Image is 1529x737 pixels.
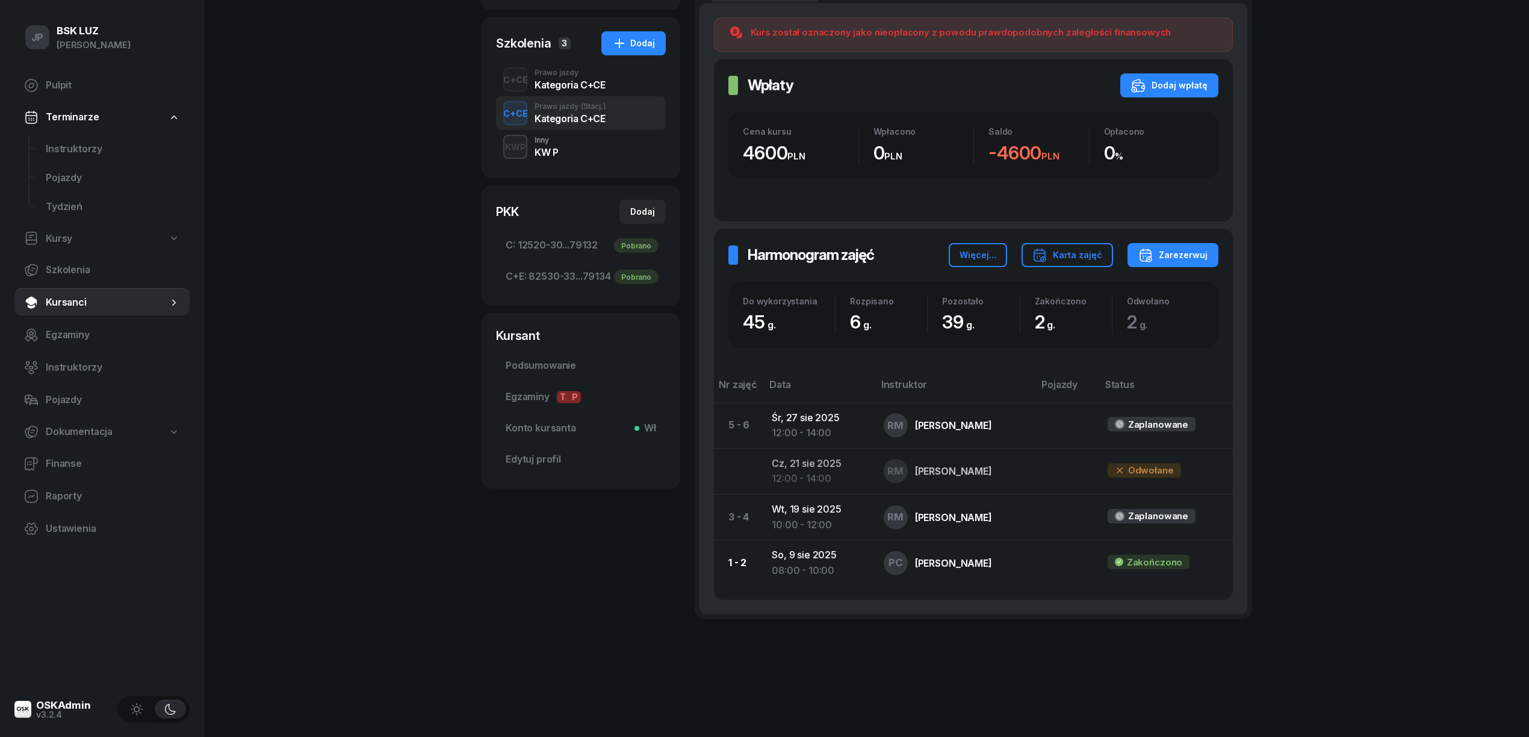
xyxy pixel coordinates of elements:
span: P [569,391,581,403]
img: logo-xs@2x.png [14,701,31,718]
div: 0 [873,142,974,164]
button: Zarezerwuj [1127,243,1218,267]
span: C: [506,238,515,253]
small: PLN [787,150,805,162]
button: C+CEPrawo jazdy(Stacj.)Kategoria C+CE [496,96,666,130]
span: Konto kursanta [506,421,656,436]
div: BSK LUZ [57,26,131,36]
span: Pojazdy [46,170,180,186]
div: Kategoria C+CE [535,80,605,90]
a: Pojazdy [36,164,190,193]
h2: Wpłaty [748,76,793,95]
small: g. [1140,319,1148,331]
span: Egzaminy [46,327,180,343]
div: Pobrano [614,238,659,253]
span: RM [887,466,904,476]
div: Zaplanowane [1128,508,1188,524]
a: EgzaminyTP [496,383,666,412]
div: Prawo jazdy [535,69,605,76]
span: 6 [850,311,878,333]
small: g. [966,319,975,331]
td: 3 - 4 [714,494,762,540]
span: JP [31,32,44,43]
small: PLN [884,150,902,162]
span: Terminarze [46,109,99,125]
a: Terminarze [14,103,190,131]
a: C+E:82530-33...79134Pobrano [496,262,666,291]
div: Saldo [988,126,1089,137]
a: Ustawienia [14,514,190,543]
div: Opłacono [1104,126,1205,137]
span: 3 [559,37,571,49]
div: 12:00 - 14:00 [772,425,864,441]
div: [PERSON_NAME] [915,513,992,522]
span: RM [887,421,904,431]
a: C:12520-30...79132Pobrano [496,231,666,260]
span: Dokumentacja [46,424,113,440]
small: PLN [1041,150,1059,162]
div: 12:00 - 14:00 [772,471,864,487]
div: [PERSON_NAME] [57,37,131,53]
div: [PERSON_NAME] [915,466,992,476]
span: Instruktorzy [46,360,180,375]
div: Prawo jazdy [535,103,606,110]
span: RM [887,512,904,522]
span: Instruktorzy [46,141,180,157]
div: C+CE [498,106,533,121]
th: Data [762,377,874,402]
span: 2 [1035,311,1062,333]
div: Dodaj [612,36,655,51]
span: Egzaminy [506,389,656,405]
div: Inny [535,137,558,144]
a: Edytuj profil [496,445,666,474]
a: Egzaminy [14,321,190,350]
a: Dokumentacja [14,418,190,446]
span: Tydzień [46,199,180,215]
small: g. [863,319,872,331]
button: Dodaj [601,31,666,55]
span: Edytuj profil [506,452,656,467]
a: Pulpit [14,71,190,100]
span: Szkolenia [46,262,180,278]
div: Karta zajęć [1032,248,1102,262]
div: -4600 [988,142,1089,164]
span: 12520-30...79132 [506,238,656,253]
small: % [1115,150,1123,162]
span: 82530-33...79134 [506,269,656,285]
span: T [557,391,569,403]
button: Karta zajęć [1022,243,1113,267]
div: Kursant [496,327,666,344]
div: 08:00 - 10:00 [772,563,864,579]
th: Instruktor [874,377,1035,402]
td: Wt, 19 sie 2025 [762,494,874,540]
a: Konto kursantaWł [496,414,666,443]
div: 4600 [743,142,858,164]
small: g. [768,319,776,331]
td: Śr, 27 sie 2025 [762,402,874,448]
span: Pulpit [46,78,180,93]
div: 0 [1104,142,1205,164]
div: Rozpisano [850,296,927,306]
div: Zakończono [1035,296,1112,306]
a: Finanse [14,449,190,478]
th: Nr zajęć [714,377,762,402]
div: C+CE [498,72,533,87]
a: Podsumowanie [496,351,666,380]
div: Pobrano [614,270,659,284]
span: 45 [743,311,781,333]
span: Ustawienia [46,521,180,537]
div: Zaplanowane [1128,417,1188,433]
div: Więcej... [960,248,996,262]
span: C+E: [506,269,526,285]
button: C+CEPrawo jazdyKategoria C+CE [496,63,666,96]
button: KWP [503,135,527,159]
span: Finanse [46,456,180,472]
span: Podsumowanie [506,358,656,374]
div: [PERSON_NAME] [915,558,992,568]
div: Do wykorzystania [743,296,835,306]
span: (Stacj.) [581,103,606,110]
div: Odwołane [1108,463,1181,478]
button: C+CE [503,101,527,125]
button: Więcej... [949,243,1007,267]
span: 39 [942,311,980,333]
